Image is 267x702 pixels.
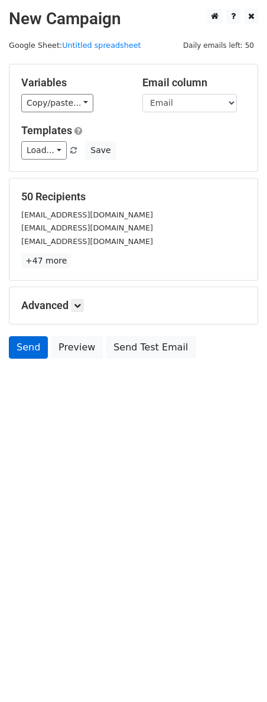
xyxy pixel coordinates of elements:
[51,336,103,359] a: Preview
[21,223,153,232] small: [EMAIL_ADDRESS][DOMAIN_NAME]
[21,253,71,268] a: +47 more
[21,124,72,136] a: Templates
[9,9,258,29] h2: New Campaign
[21,94,93,112] a: Copy/paste...
[21,76,125,89] h5: Variables
[179,41,258,50] a: Daily emails left: 50
[21,141,67,160] a: Load...
[21,237,153,246] small: [EMAIL_ADDRESS][DOMAIN_NAME]
[9,41,141,50] small: Google Sheet:
[85,141,116,160] button: Save
[208,645,267,702] iframe: Chat Widget
[21,299,246,312] h5: Advanced
[21,210,153,219] small: [EMAIL_ADDRESS][DOMAIN_NAME]
[21,190,246,203] h5: 50 Recipients
[9,336,48,359] a: Send
[142,76,246,89] h5: Email column
[62,41,141,50] a: Untitled spreadsheet
[106,336,196,359] a: Send Test Email
[179,39,258,52] span: Daily emails left: 50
